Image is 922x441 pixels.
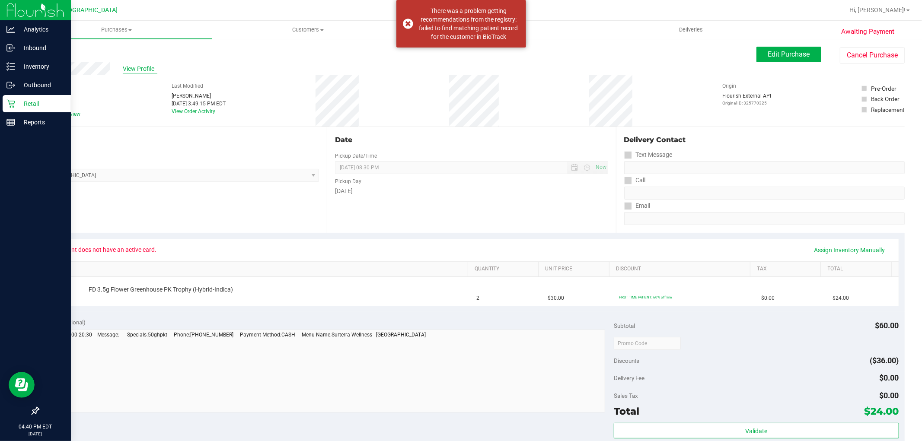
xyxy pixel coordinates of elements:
[15,117,67,127] p: Reports
[722,92,771,106] div: Flourish External API
[667,26,715,34] span: Deliveries
[59,6,118,14] span: [GEOGRAPHIC_DATA]
[614,392,638,399] span: Sales Tax
[335,187,608,196] div: [DATE]
[4,423,67,431] p: 04:40 PM EDT
[418,6,520,41] div: There was a problem getting recommendations from the registry: failed to find matching patient re...
[15,24,67,35] p: Analytics
[614,322,635,329] span: Subtotal
[828,266,888,273] a: Total
[21,21,212,39] a: Purchases
[871,84,896,93] div: Pre-Order
[871,95,900,103] div: Back Order
[616,266,747,273] a: Discount
[15,43,67,53] p: Inbound
[15,61,67,72] p: Inventory
[335,178,361,185] label: Pickup Day
[172,100,226,108] div: [DATE] 3:49:15 PM EDT
[841,27,894,37] span: Awaiting Payment
[475,266,535,273] a: Quantity
[335,152,377,160] label: Pickup Date/Time
[880,391,899,400] span: $0.00
[6,62,15,71] inline-svg: Inventory
[722,100,771,106] p: Original ID: 325770325
[89,286,233,294] span: FD 3.5g Flower Greenhouse PK Trophy (Hybrid-Indica)
[833,294,849,302] span: $24.00
[477,294,480,302] span: 2
[871,105,904,114] div: Replacement
[624,174,646,187] label: Call
[15,80,67,90] p: Outbound
[172,92,226,100] div: [PERSON_NAME]
[38,135,319,145] div: Location
[6,118,15,127] inline-svg: Reports
[6,99,15,108] inline-svg: Retail
[6,44,15,52] inline-svg: Inbound
[614,423,899,438] button: Validate
[840,47,905,63] button: Cancel Purchase
[745,428,767,435] span: Validate
[768,50,810,58] span: Edit Purchase
[809,243,891,257] a: Assign Inventory Manually
[4,431,67,437] p: [DATE]
[21,26,212,34] span: Purchases
[595,21,787,39] a: Deliveries
[213,26,403,34] span: Customers
[761,294,775,302] span: $0.00
[335,135,608,145] div: Date
[9,372,35,398] iframe: Resource center
[870,356,899,365] span: ($36.00)
[875,321,899,330] span: $60.00
[756,47,821,62] button: Edit Purchase
[624,149,673,161] label: Text Message
[614,353,639,368] span: Discounts
[624,161,905,174] input: Format: (999) 999-9999
[849,6,906,13] span: Hi, [PERSON_NAME]!
[546,266,606,273] a: Unit Price
[624,187,905,200] input: Format: (999) 999-9999
[624,200,651,212] label: Email
[52,243,163,257] span: Patient does not have an active card.
[614,337,681,350] input: Promo Code
[123,64,157,73] span: View Profile
[619,295,672,299] span: FIRST TIME PATIENT: 60% off line
[15,98,67,109] p: Retail
[6,25,15,34] inline-svg: Analytics
[614,374,644,381] span: Delivery Fee
[51,266,465,273] a: SKU
[624,135,905,145] div: Delivery Contact
[172,82,203,90] label: Last Modified
[548,294,564,302] span: $30.00
[757,266,817,273] a: Tax
[722,82,736,90] label: Origin
[172,108,215,114] a: View Order Activity
[865,405,899,417] span: $24.00
[6,81,15,89] inline-svg: Outbound
[614,405,639,417] span: Total
[212,21,404,39] a: Customers
[880,373,899,382] span: $0.00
